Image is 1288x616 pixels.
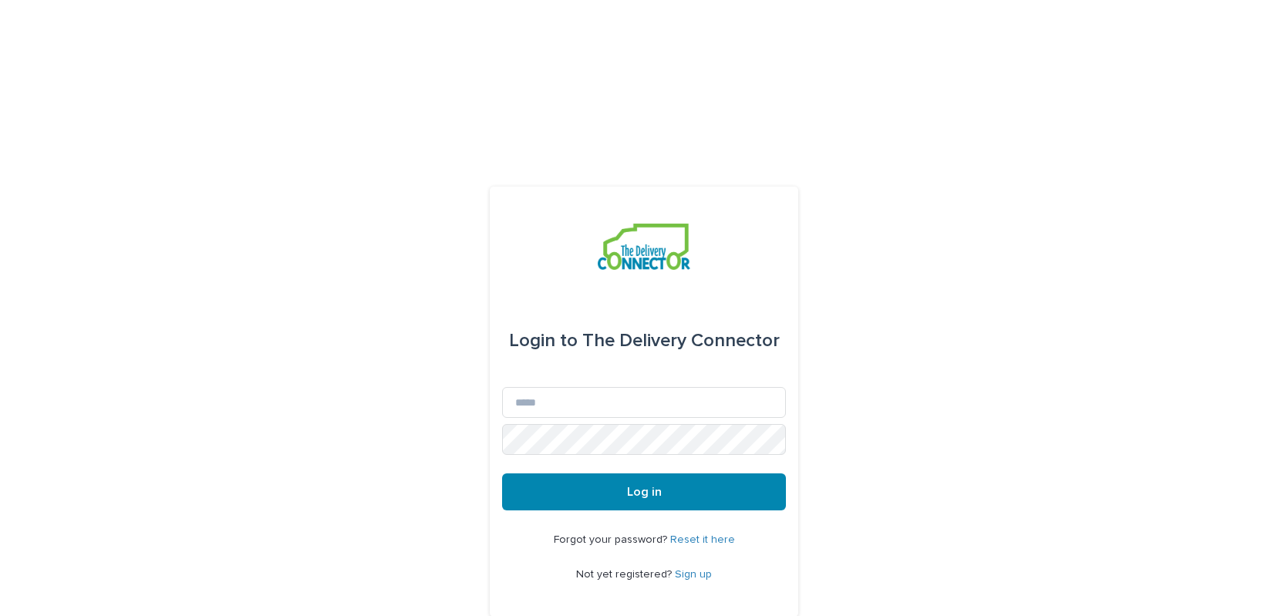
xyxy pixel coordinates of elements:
span: Forgot your password? [554,534,670,545]
div: The Delivery Connector [509,319,780,362]
span: Login to [509,332,578,350]
a: Sign up [675,569,712,580]
span: Not yet registered? [576,569,675,580]
button: Log in [502,473,786,510]
img: aCWQmA6OSGG0Kwt8cj3c [598,224,690,270]
span: Log in [627,486,662,498]
a: Reset it here [670,534,735,545]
